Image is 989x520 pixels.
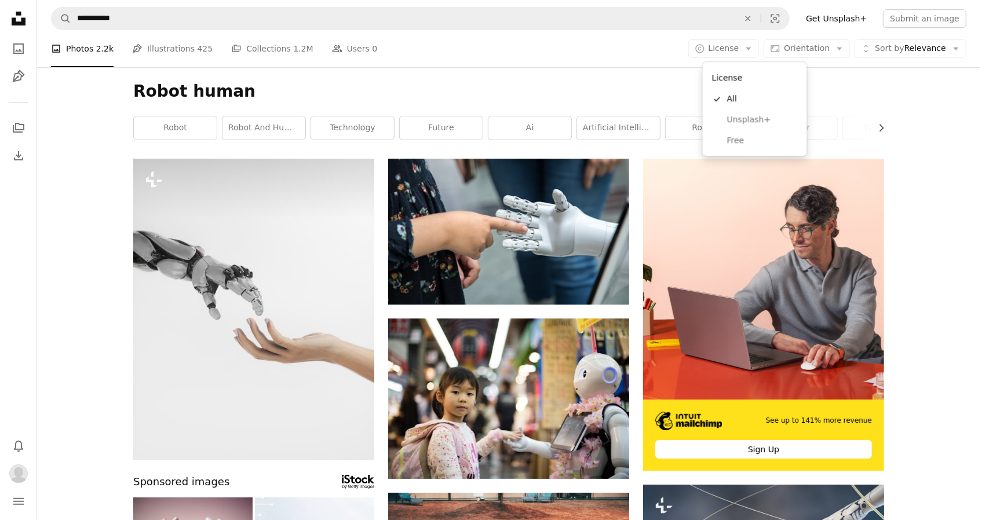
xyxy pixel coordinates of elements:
[707,67,802,89] div: License
[764,39,850,58] button: Orientation
[688,39,760,58] button: License
[727,135,798,147] span: Free
[727,93,798,105] span: All
[703,62,807,156] div: License
[727,114,798,126] span: Unsplash+
[709,43,739,53] span: License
